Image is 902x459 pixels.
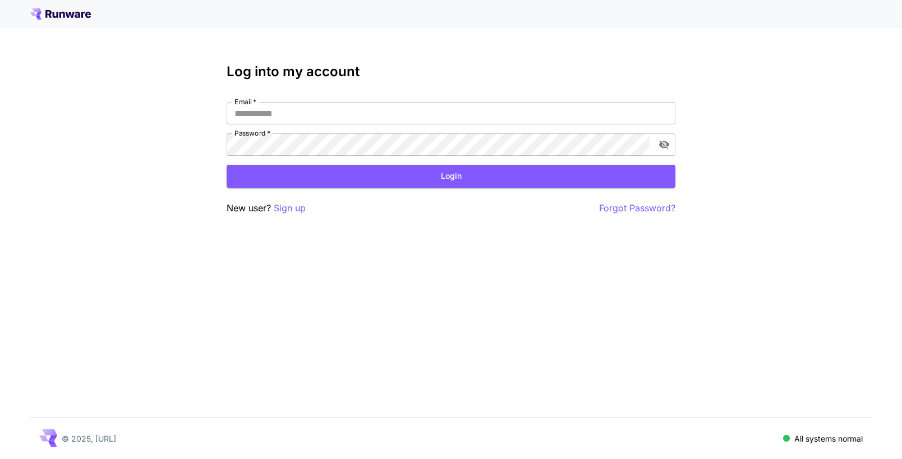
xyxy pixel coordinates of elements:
[227,64,675,80] h3: Log into my account
[654,135,674,155] button: toggle password visibility
[227,201,306,215] p: New user?
[62,433,116,444] p: © 2025, [URL]
[234,97,256,106] label: Email
[234,128,270,138] label: Password
[227,165,675,188] button: Login
[599,201,675,215] button: Forgot Password?
[794,433,863,444] p: All systems normal
[274,201,306,215] button: Sign up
